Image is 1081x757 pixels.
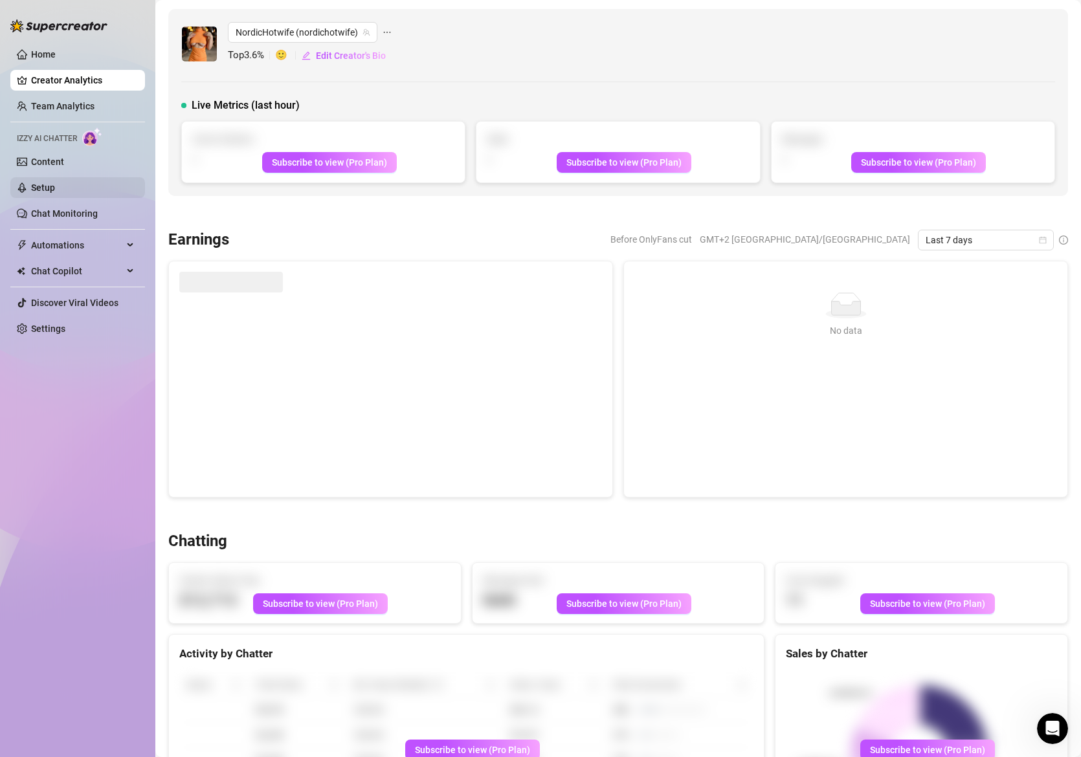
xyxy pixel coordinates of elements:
[17,133,77,145] span: Izzy AI Chatter
[168,230,229,250] h3: Earnings
[566,598,682,609] span: Subscribe to view (Pro Plan)
[861,157,976,168] span: Subscribe to view (Pro Plan)
[860,593,995,614] button: Subscribe to view (Pro Plan)
[17,267,25,276] img: Chat Copilot
[82,127,102,146] img: AI Chatter
[263,598,378,609] span: Subscribe to view (Pro Plan)
[31,49,56,60] a: Home
[316,50,386,61] span: Edit Creator's Bio
[192,98,300,113] span: Live Metrics (last hour)
[1059,236,1068,245] span: info-circle
[168,531,227,552] h3: Chatting
[31,261,123,281] span: Chat Copilot
[700,230,910,249] span: GMT+2 [GEOGRAPHIC_DATA]/[GEOGRAPHIC_DATA]
[786,645,1057,663] div: Sales by Chatter
[31,235,123,256] span: Automations
[566,157,682,168] span: Subscribe to view (Pro Plan)
[610,230,692,249] span: Before OnlyFans cut
[557,152,691,173] button: Subscribe to view (Pro Plan)
[415,745,530,755] span: Subscribe to view (Pro Plan)
[179,645,753,663] div: Activity by Chatter
[31,208,98,219] a: Chat Monitoring
[1037,713,1068,744] iframe: Intercom live chat
[275,48,301,63] span: 🙂
[31,324,65,334] a: Settings
[870,745,985,755] span: Subscribe to view (Pro Plan)
[640,324,1052,338] div: No data
[31,101,95,111] a: Team Analytics
[262,152,397,173] button: Subscribe to view (Pro Plan)
[31,157,64,167] a: Content
[228,48,275,63] span: Top 3.6 %
[870,598,985,609] span: Subscribe to view (Pro Plan)
[10,19,107,32] img: logo-BBDzfeDw.svg
[302,51,311,60] span: edit
[31,70,135,91] a: Creator Analytics
[31,298,118,308] a: Discover Viral Videos
[383,22,392,43] span: ellipsis
[1039,236,1047,244] span: calendar
[236,23,370,42] span: NordicHotwife (nordichotwife)
[272,157,387,168] span: Subscribe to view (Pro Plan)
[362,28,370,36] span: team
[851,152,986,173] button: Subscribe to view (Pro Plan)
[31,182,55,193] a: Setup
[17,240,27,250] span: thunderbolt
[301,45,386,66] button: Edit Creator's Bio
[182,27,217,61] img: NordicHotwife
[557,593,691,614] button: Subscribe to view (Pro Plan)
[253,593,388,614] button: Subscribe to view (Pro Plan)
[926,230,1046,250] span: Last 7 days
